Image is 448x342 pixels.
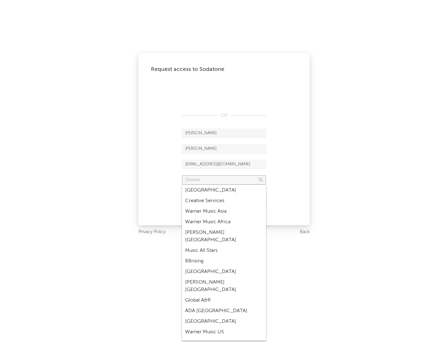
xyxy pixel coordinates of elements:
[182,306,266,316] div: ADA [GEOGRAPHIC_DATA]
[300,228,310,236] a: Back
[182,112,266,119] div: OR
[182,245,266,256] div: Music All Stars
[182,266,266,277] div: [GEOGRAPHIC_DATA]
[182,206,266,217] div: Warner Music Asia
[182,129,266,138] input: First Name
[182,316,266,327] div: [GEOGRAPHIC_DATA]
[182,295,266,306] div: Global A&R
[182,185,266,196] div: [GEOGRAPHIC_DATA]
[151,66,297,73] div: Request access to Sodatone
[182,144,266,154] input: Last Name
[182,256,266,266] div: 88rising
[182,196,266,206] div: Creative Services
[182,160,266,169] input: Email
[182,217,266,227] div: Warner Music Africa
[138,228,166,236] a: Privacy Policy
[182,227,266,245] div: [PERSON_NAME] [GEOGRAPHIC_DATA]
[182,327,266,337] div: Warner Music US
[182,175,266,185] input: Division
[182,277,266,295] div: [PERSON_NAME] [GEOGRAPHIC_DATA]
